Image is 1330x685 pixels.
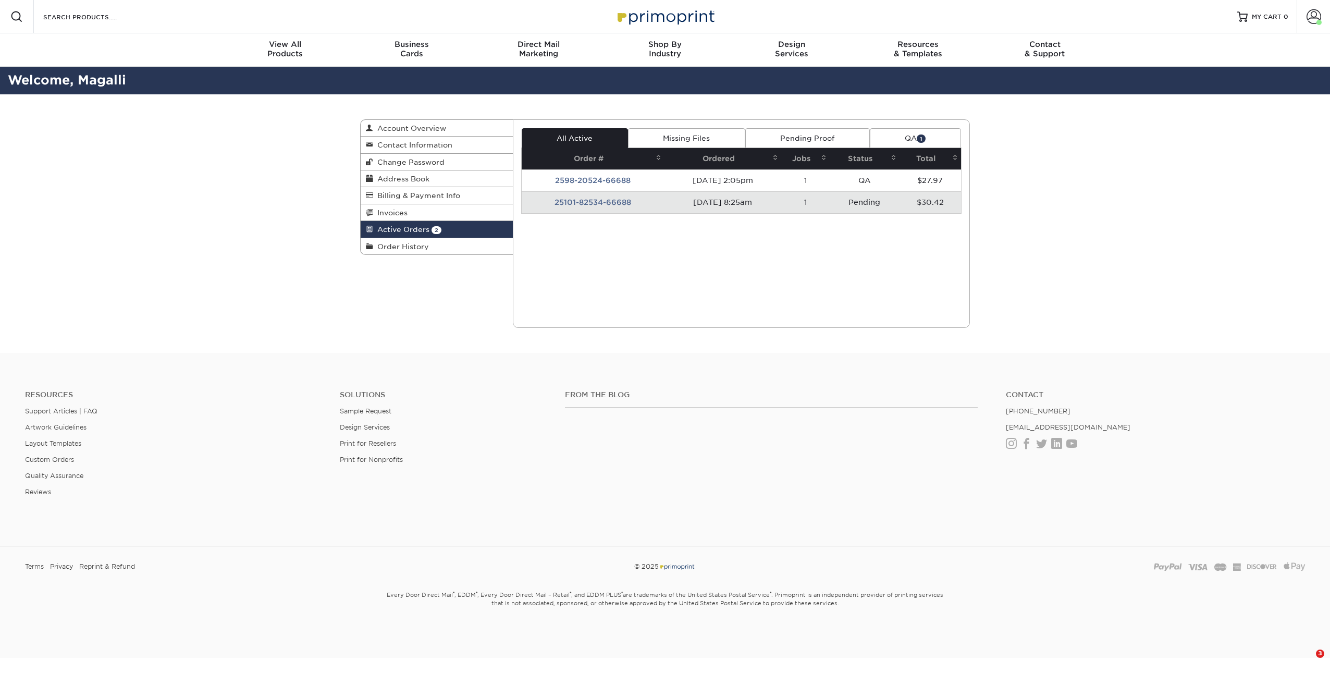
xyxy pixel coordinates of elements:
span: Design [728,40,855,49]
span: 0 [1284,13,1288,20]
span: View All [222,40,349,49]
a: Design Services [340,423,390,431]
td: [DATE] 2:05pm [664,169,781,191]
div: Products [222,40,349,58]
a: QA1 [870,128,961,148]
td: 1 [781,191,830,213]
span: Contact [981,40,1108,49]
a: Order History [361,238,513,254]
a: Terms [25,559,44,574]
div: Marketing [475,40,602,58]
a: Reprint & Refund [79,559,135,574]
span: Active Orders [373,225,429,234]
a: [EMAIL_ADDRESS][DOMAIN_NAME] [1006,423,1130,431]
span: 3 [1316,650,1324,658]
a: DesignServices [728,33,855,67]
td: QA [830,169,899,191]
a: Custom Orders [25,456,74,463]
th: Total [900,148,961,169]
td: $30.42 [900,191,961,213]
span: Account Overview [373,124,446,132]
span: Shop By [602,40,729,49]
span: Order History [373,242,429,251]
a: Print for Nonprofits [340,456,403,463]
sup: ® [570,591,571,596]
h4: Resources [25,390,324,399]
sup: ® [770,591,771,596]
a: Contact& Support [981,33,1108,67]
a: Artwork Guidelines [25,423,87,431]
a: BusinessCards [349,33,475,67]
td: 2598-20524-66688 [522,169,665,191]
div: & Templates [855,40,981,58]
a: Sample Request [340,407,391,415]
div: & Support [981,40,1108,58]
a: Direct MailMarketing [475,33,602,67]
td: [DATE] 8:25am [664,191,781,213]
span: Address Book [373,175,429,183]
a: Address Book [361,170,513,187]
a: Billing & Payment Info [361,187,513,204]
span: Invoices [373,209,408,217]
td: Pending [830,191,899,213]
a: Change Password [361,154,513,170]
a: Reviews [25,488,51,496]
sup: ® [453,591,454,596]
a: Invoices [361,204,513,221]
h4: Solutions [340,390,549,399]
span: MY CART [1252,13,1282,21]
span: Business [349,40,475,49]
span: Resources [855,40,981,49]
a: [PHONE_NUMBER] [1006,407,1070,415]
h4: From the Blog [565,390,978,399]
a: Resources& Templates [855,33,981,67]
img: Primoprint [659,562,695,570]
a: View AllProducts [222,33,349,67]
th: Ordered [664,148,781,169]
sup: ® [621,591,623,596]
a: Contact [1006,390,1305,399]
div: Cards [349,40,475,58]
td: 1 [781,169,830,191]
a: Account Overview [361,120,513,137]
th: Jobs [781,148,830,169]
a: Missing Files [628,128,745,148]
span: Direct Mail [475,40,602,49]
div: Industry [602,40,729,58]
input: SEARCH PRODUCTS..... [42,10,144,23]
a: Layout Templates [25,439,81,447]
span: Contact Information [373,141,452,149]
a: Print for Resellers [340,439,396,447]
span: Billing & Payment Info [373,191,460,200]
span: 2 [432,226,441,234]
a: Shop ByIndustry [602,33,729,67]
a: Quality Assurance [25,472,83,480]
a: Contact Information [361,137,513,153]
span: 1 [917,134,926,142]
span: Change Password [373,158,445,166]
sup: ® [476,591,477,596]
a: Pending Proof [745,128,870,148]
a: All Active [522,128,628,148]
small: Every Door Direct Mail , EDDM , Every Door Direct Mail – Retail , and EDDM PLUS are trademarks of... [360,587,970,633]
th: Status [830,148,899,169]
td: $27.97 [900,169,961,191]
div: Services [728,40,855,58]
img: Primoprint [613,5,717,28]
a: Privacy [50,559,73,574]
a: Support Articles | FAQ [25,407,97,415]
th: Order # [522,148,665,169]
iframe: Intercom live chat [1295,650,1320,675]
div: © 2025 [449,559,881,574]
td: 25101-82534-66688 [522,191,665,213]
a: Active Orders 2 [361,221,513,238]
